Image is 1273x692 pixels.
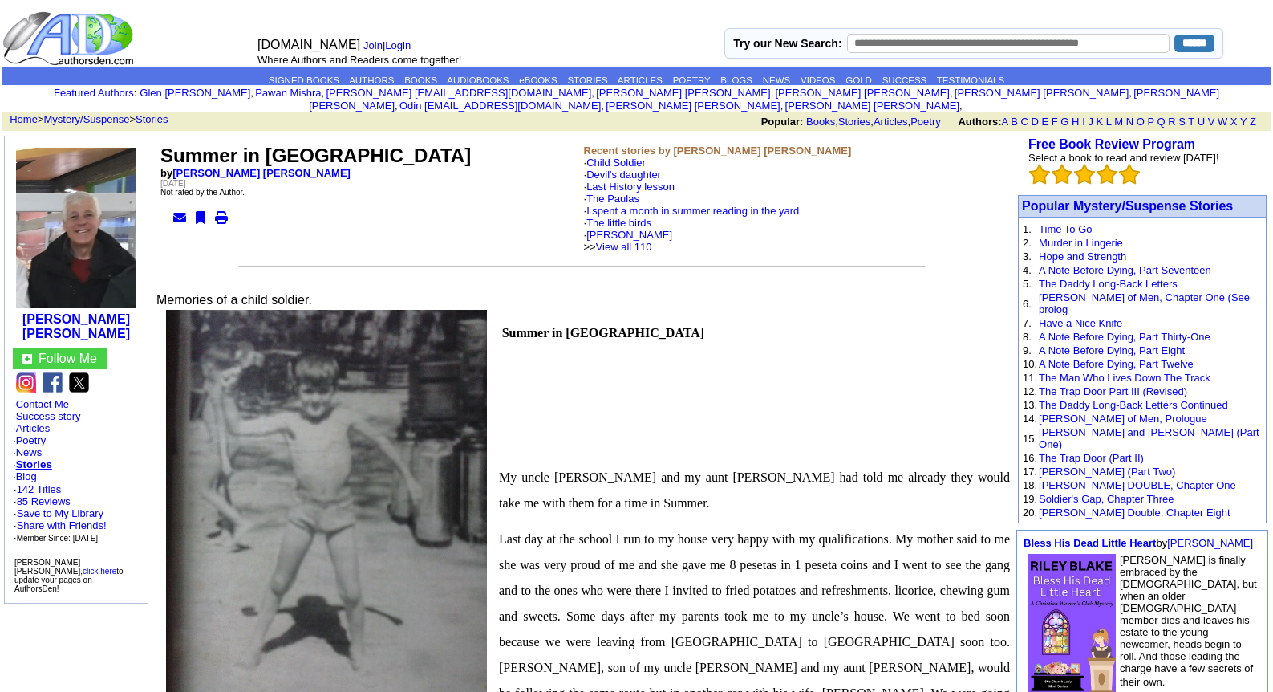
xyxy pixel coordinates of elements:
[1039,278,1178,290] a: The Daddy Long-Back Letters
[1039,466,1175,478] a: [PERSON_NAME] (Part Two)
[1023,452,1037,464] font: 16.
[874,116,908,128] a: Articles
[1039,493,1174,505] a: Soldier's Gap, Chapter Three
[1039,372,1210,384] a: The Man Who Lives Down The Track
[255,87,321,99] a: Pawan Mishra
[1052,116,1058,128] a: F
[763,75,791,85] a: NEWS
[584,169,800,253] font: ·
[22,354,32,364] img: gc.jpg
[14,558,124,593] font: [PERSON_NAME] [PERSON_NAME], to update your pages on AuthorsDen!
[586,157,646,169] a: Child Soldier
[1039,331,1210,343] a: A Note Before Dying, Part Thirty-One
[16,410,81,422] a: Success story
[596,87,770,99] a: [PERSON_NAME] [PERSON_NAME]
[324,89,326,98] font: i
[1039,264,1211,276] a: A Note Before Dying, Part Seventeen
[584,157,800,253] font: ·
[17,534,99,543] font: Member Since: [DATE]
[140,87,250,99] a: Glen [PERSON_NAME]
[761,116,804,128] b: Popular:
[13,398,140,544] font: · · · · · · ·
[1039,385,1187,397] a: The Trap Door Part III (Revised)
[1039,413,1207,425] a: [PERSON_NAME] of Men, Prologue
[1023,250,1032,263] font: 3.
[140,87,1219,112] font: , , , , , , , , , ,
[1147,116,1153,128] a: P
[1088,116,1093,128] a: J
[1023,413,1037,425] font: 14.
[363,39,383,51] a: Join
[54,87,136,99] font: :
[1072,116,1079,128] a: H
[17,507,103,519] a: Save to My Library
[586,181,675,193] a: Last History lesson
[399,100,601,112] a: Odin [EMAIL_ADDRESS][DOMAIN_NAME]
[586,229,672,241] a: [PERSON_NAME]
[16,470,37,482] a: Blog
[1230,116,1238,128] a: X
[1023,385,1037,397] font: 12.
[16,422,51,434] a: Articles
[1023,466,1037,478] font: 17.
[604,102,606,111] font: i
[160,179,185,188] font: [DATE]
[584,205,800,253] font: ·
[1029,164,1050,185] img: bigemptystars.png
[519,75,557,85] a: eBOOKS
[447,75,509,85] a: AUDIOBOOKS
[806,116,835,128] a: Books
[136,113,168,125] a: Stories
[567,75,607,85] a: STORIES
[1023,237,1032,249] font: 2.
[1097,116,1104,128] a: K
[1097,164,1117,185] img: bigemptystars.png
[16,434,47,446] a: Poetry
[1132,89,1133,98] font: i
[953,89,955,98] font: i
[1023,278,1032,290] font: 5.
[1039,291,1250,315] a: [PERSON_NAME] of Men, Chapter One (See prolog
[1168,116,1175,128] a: R
[785,100,959,112] a: [PERSON_NAME] [PERSON_NAME]
[1240,116,1247,128] a: Y
[596,241,652,253] a: View all 110
[963,102,964,111] font: i
[83,567,116,576] a: click here
[349,75,394,85] a: AUTHORS
[1020,116,1028,128] a: C
[1039,358,1194,370] a: A Note Before Dying, Part Twelve
[44,113,130,125] a: Mystery/Suspense
[584,229,673,253] font: · >>
[606,100,780,112] a: [PERSON_NAME] [PERSON_NAME]
[773,89,775,98] font: i
[1039,344,1185,356] a: A Note Before Dying, Part Eight
[269,75,339,85] a: SIGNED BOOKS
[172,167,351,179] a: [PERSON_NAME] [PERSON_NAME]
[257,54,461,66] font: Where Authors and Readers come together!
[1039,452,1144,464] a: The Trap Door (Part II)
[1060,116,1068,128] a: G
[1023,223,1032,235] font: 1.
[499,470,1010,510] span: My uncle [PERSON_NAME] and my aunt [PERSON_NAME] had told me already they would take me with them...
[1023,433,1037,445] font: 15.
[1074,164,1095,185] img: bigemptystars.png
[1114,116,1123,128] a: M
[16,458,52,470] a: Stories
[1031,116,1038,128] a: D
[1039,223,1092,235] a: Time To Go
[253,89,255,98] font: i
[160,167,351,179] b: by
[39,352,97,365] a: Follow Me
[1023,507,1037,519] font: 20.
[1052,164,1072,185] img: bigemptystars.png
[22,312,130,340] a: [PERSON_NAME] [PERSON_NAME]
[17,483,62,495] a: 142 Titles
[1178,116,1186,128] a: S
[1028,137,1195,151] a: Free Book Review Program
[1041,116,1048,128] a: E
[1039,317,1122,329] a: Have a Nice Knife
[17,519,107,531] a: Share with Friends!
[1126,116,1133,128] a: N
[1023,399,1037,411] font: 13.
